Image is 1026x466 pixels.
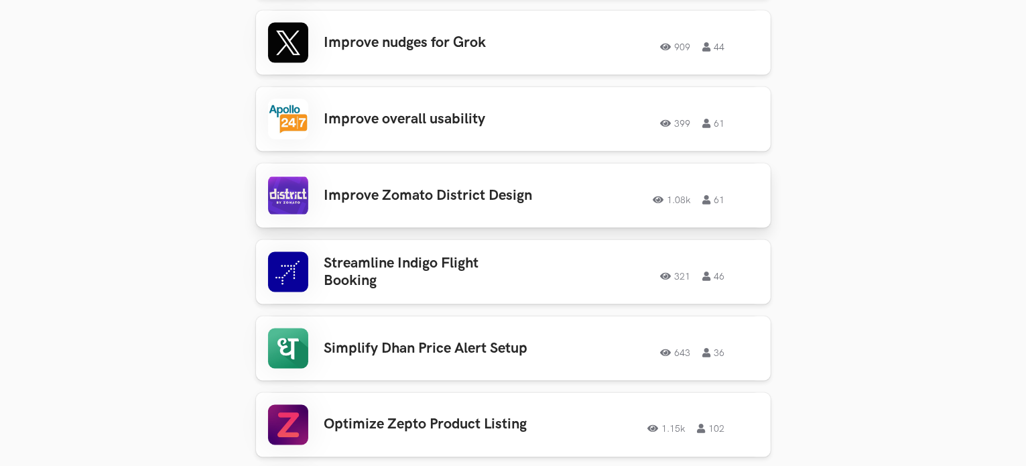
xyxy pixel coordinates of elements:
[703,348,725,357] span: 36
[256,87,771,152] a: Improve overall usability 399 61
[324,416,533,434] h3: Optimize Zepto Product Listing
[661,272,691,281] span: 321
[661,348,691,357] span: 643
[256,393,771,457] a: Optimize Zepto Product Listing 1.15k 102
[256,11,771,75] a: Improve nudges for Grok 909 44
[324,255,533,290] h3: Streamline Indigo Flight Booking
[256,316,771,381] a: Simplify Dhan Price Alert Setup 643 36
[661,119,691,128] span: 399
[703,195,725,205] span: 61
[653,195,691,205] span: 1.08k
[256,164,771,228] a: Improve Zomato District Design 1.08k 61
[648,424,686,434] span: 1.15k
[324,340,533,357] h3: Simplify Dhan Price Alert Setup
[256,240,771,304] a: Streamline Indigo Flight Booking 321 46
[703,119,725,128] span: 61
[698,424,725,434] span: 102
[703,42,725,52] span: 44
[661,42,691,52] span: 909
[703,272,725,281] span: 46
[324,187,533,205] h3: Improve Zomato District Design
[324,111,533,128] h3: Improve overall usability
[324,34,533,52] h3: Improve nudges for Grok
